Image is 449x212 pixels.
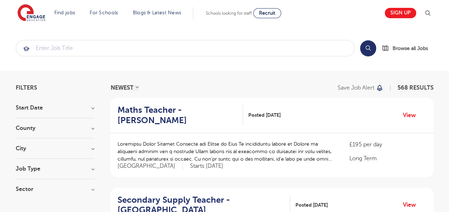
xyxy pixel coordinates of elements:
[90,10,118,15] a: For Schools
[338,85,384,91] button: Save job alert
[54,10,75,15] a: Find jobs
[16,125,94,131] h3: County
[360,40,376,56] button: Search
[16,166,94,172] h3: Job Type
[118,162,183,170] span: [GEOGRAPHIC_DATA]
[16,85,37,91] span: Filters
[253,8,281,18] a: Recruit
[393,44,428,52] span: Browse all Jobs
[403,200,421,210] a: View
[248,111,281,119] span: Posted [DATE]
[16,105,94,111] h3: Start Date
[206,11,252,16] span: Schools looking for staff
[403,111,421,120] a: View
[349,140,426,149] p: £195 per day
[16,146,94,151] h3: City
[190,162,223,170] p: Starts [DATE]
[18,4,45,22] img: Engage Education
[349,154,426,163] p: Long Term
[382,44,434,52] a: Browse all Jobs
[118,105,237,126] h2: Maths Teacher - [PERSON_NAME]
[398,85,434,91] span: 568 RESULTS
[338,85,374,91] p: Save job alert
[16,186,94,192] h3: Sector
[259,10,275,16] span: Recruit
[133,10,181,15] a: Blogs & Latest News
[385,8,416,18] a: Sign up
[118,140,335,163] p: Loremipsu Dolor Sitamet Consecte adi Elitse do Eius Te incididuntu labore et Dolore ma aliquaeni ...
[118,105,243,126] a: Maths Teacher - [PERSON_NAME]
[295,201,328,209] span: Posted [DATE]
[16,40,354,56] input: Submit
